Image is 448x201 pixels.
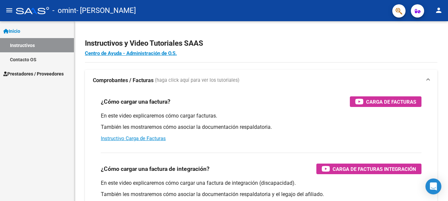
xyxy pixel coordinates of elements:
p: En este video explicaremos cómo cargar facturas. [101,112,421,120]
mat-icon: person [435,6,443,14]
p: En este video explicaremos cómo cargar una factura de integración (discapacidad). [101,179,421,187]
span: (haga click aquí para ver los tutoriales) [155,77,239,84]
strong: Comprobantes / Facturas [93,77,154,84]
span: Carga de Facturas [366,98,416,106]
mat-expansion-panel-header: Comprobantes / Facturas (haga click aquí para ver los tutoriales) [85,70,437,91]
button: Carga de Facturas [350,96,421,107]
button: Carga de Facturas Integración [316,164,421,174]
a: Instructivo Carga de Facturas [101,135,166,141]
span: Inicio [3,27,20,35]
p: También les mostraremos cómo asociar la documentación respaldatoria. [101,124,421,131]
mat-icon: menu [5,6,13,14]
div: Open Intercom Messenger [425,178,441,194]
h3: ¿Cómo cargar una factura de integración? [101,164,210,174]
a: Centro de Ayuda - Administración de O.S. [85,50,177,56]
span: Prestadores / Proveedores [3,70,64,77]
p: También les mostraremos cómo asociar la documentación respaldatoria y el legajo del afiliado. [101,191,421,198]
h2: Instructivos y Video Tutoriales SAAS [85,37,437,50]
span: - [PERSON_NAME] [76,3,136,18]
span: Carga de Facturas Integración [333,165,416,173]
h3: ¿Cómo cargar una factura? [101,97,170,106]
span: - omint [52,3,76,18]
